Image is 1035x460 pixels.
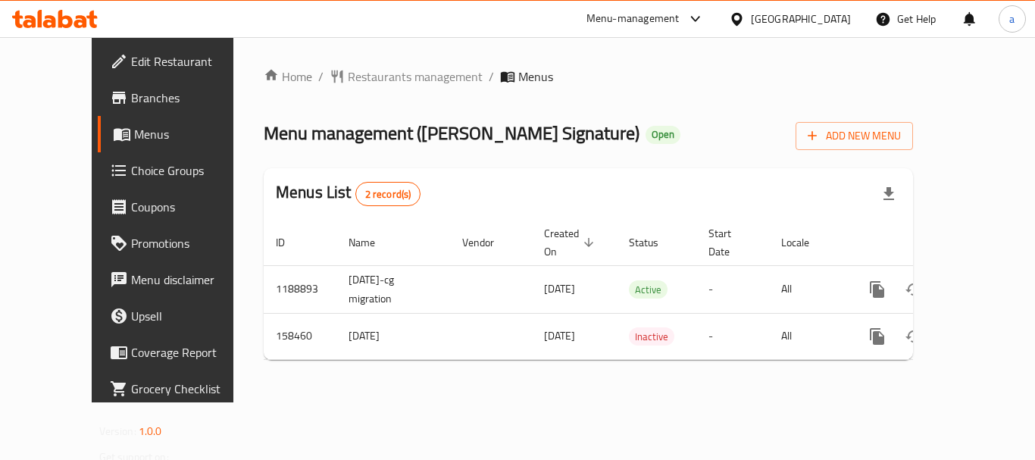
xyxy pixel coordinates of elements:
[696,265,769,313] td: -
[708,224,751,261] span: Start Date
[98,225,264,261] a: Promotions
[336,313,450,359] td: [DATE]
[139,421,162,441] span: 1.0.0
[349,233,395,252] span: Name
[629,327,674,346] div: Inactive
[336,265,450,313] td: [DATE]-cg migration
[98,43,264,80] a: Edit Restaurant
[462,233,514,252] span: Vendor
[131,380,252,398] span: Grocery Checklist
[264,220,1017,360] table: enhanced table
[276,181,421,206] h2: Menus List
[356,187,421,202] span: 2 record(s)
[131,52,252,70] span: Edit Restaurant
[131,234,252,252] span: Promotions
[98,189,264,225] a: Coupons
[896,318,932,355] button: Change Status
[264,313,336,359] td: 158460
[696,313,769,359] td: -
[781,233,829,252] span: Locale
[131,161,252,180] span: Choice Groups
[544,224,599,261] span: Created On
[98,116,264,152] a: Menus
[769,265,847,313] td: All
[98,334,264,371] a: Coverage Report
[808,127,901,146] span: Add New Menu
[131,198,252,216] span: Coupons
[131,89,252,107] span: Branches
[489,67,494,86] li: /
[751,11,851,27] div: [GEOGRAPHIC_DATA]
[131,343,252,361] span: Coverage Report
[629,280,668,299] div: Active
[544,326,575,346] span: [DATE]
[330,67,483,86] a: Restaurants management
[871,176,907,212] div: Export file
[98,298,264,334] a: Upsell
[859,271,896,308] button: more
[847,220,1017,266] th: Actions
[264,265,336,313] td: 1188893
[264,67,913,86] nav: breadcrumb
[276,233,305,252] span: ID
[131,307,252,325] span: Upsell
[355,182,421,206] div: Total records count
[131,271,252,289] span: Menu disclaimer
[134,125,252,143] span: Menus
[646,128,680,141] span: Open
[98,371,264,407] a: Grocery Checklist
[98,261,264,298] a: Menu disclaimer
[769,313,847,359] td: All
[1009,11,1015,27] span: a
[348,67,483,86] span: Restaurants management
[629,328,674,346] span: Inactive
[264,116,639,150] span: Menu management ( [PERSON_NAME] Signature )
[318,67,324,86] li: /
[518,67,553,86] span: Menus
[99,421,136,441] span: Version:
[98,152,264,189] a: Choice Groups
[544,279,575,299] span: [DATE]
[896,271,932,308] button: Change Status
[629,281,668,299] span: Active
[646,126,680,144] div: Open
[264,67,312,86] a: Home
[98,80,264,116] a: Branches
[796,122,913,150] button: Add New Menu
[586,10,680,28] div: Menu-management
[859,318,896,355] button: more
[629,233,678,252] span: Status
